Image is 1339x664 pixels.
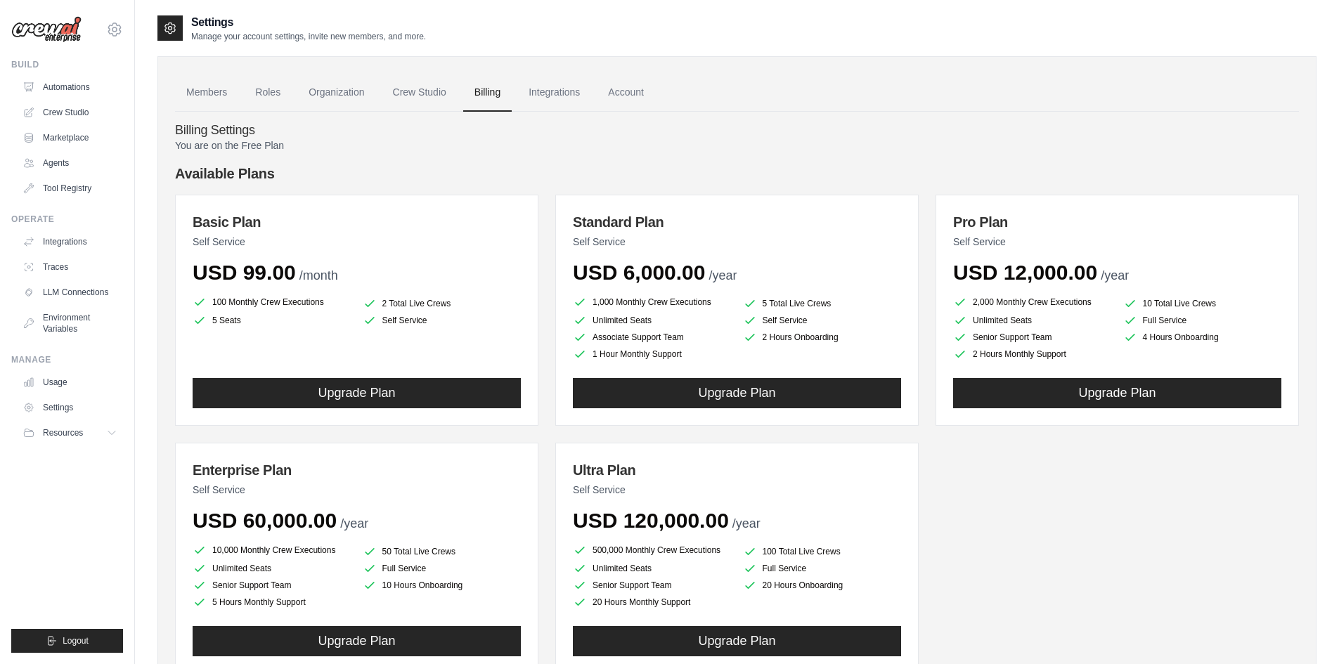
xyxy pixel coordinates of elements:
span: USD 99.00 [193,261,296,284]
li: 10 Total Live Crews [1123,297,1282,311]
p: Self Service [573,483,901,497]
a: Traces [17,256,123,278]
span: Logout [63,635,89,646]
li: Senior Support Team [953,330,1112,344]
p: Manage your account settings, invite new members, and more. [191,31,426,42]
img: Logo [11,16,82,43]
h3: Enterprise Plan [193,460,521,480]
li: Full Service [363,561,522,575]
button: Upgrade Plan [193,626,521,656]
li: 5 Hours Monthly Support [193,595,351,609]
span: USD 120,000.00 [573,509,729,532]
p: Self Service [573,235,901,249]
a: Automations [17,76,123,98]
li: 10,000 Monthly Crew Executions [193,542,351,559]
li: Senior Support Team [193,578,351,592]
li: Unlimited Seats [193,561,351,575]
div: Manage [11,354,123,365]
li: 2 Hours Onboarding [743,330,902,344]
li: 4 Hours Onboarding [1123,330,1282,344]
a: Integrations [517,74,591,112]
span: /year [1101,268,1129,282]
a: LLM Connections [17,281,123,304]
button: Upgrade Plan [193,378,521,408]
li: 1,000 Monthly Crew Executions [573,294,732,311]
a: Environment Variables [17,306,123,340]
li: Full Service [743,561,902,575]
li: 50 Total Live Crews [363,545,522,559]
li: Unlimited Seats [953,313,1112,327]
li: Unlimited Seats [573,561,732,575]
button: Upgrade Plan [573,378,901,408]
li: 2,000 Monthly Crew Executions [953,294,1112,311]
h4: Billing Settings [175,123,1299,138]
a: Usage [17,371,123,393]
h4: Available Plans [175,164,1299,183]
span: /year [709,268,737,282]
span: /year [732,516,761,530]
li: 2 Hours Monthly Support [953,347,1112,361]
span: /month [299,268,338,282]
span: USD 6,000.00 [573,261,705,284]
li: Unlimited Seats [573,313,732,327]
a: Organization [297,74,375,112]
li: Self Service [363,313,522,327]
button: Resources [17,422,123,444]
li: Self Service [743,313,902,327]
a: Roles [244,74,292,112]
a: Crew Studio [17,101,123,124]
li: 500,000 Monthly Crew Executions [573,542,732,559]
li: 5 Total Live Crews [743,297,902,311]
a: Settings [17,396,123,419]
span: /year [340,516,368,530]
li: 20 Hours Monthly Support [573,595,732,609]
h2: Settings [191,14,426,31]
span: USD 60,000.00 [193,509,337,532]
h3: Basic Plan [193,212,521,232]
span: Resources [43,427,83,438]
p: Self Service [953,235,1281,249]
li: 20 Hours Onboarding [743,578,902,592]
a: Integrations [17,230,123,253]
h3: Pro Plan [953,212,1281,232]
li: 2 Total Live Crews [363,297,522,311]
button: Logout [11,629,123,653]
p: Self Service [193,483,521,497]
li: Full Service [1123,313,1282,327]
p: Self Service [193,235,521,249]
div: Operate [11,214,123,225]
h3: Ultra Plan [573,460,901,480]
li: 10 Hours Onboarding [363,578,522,592]
a: Agents [17,152,123,174]
a: Members [175,74,238,112]
li: Senior Support Team [573,578,732,592]
a: Billing [463,74,512,112]
a: Tool Registry [17,177,123,200]
a: Crew Studio [382,74,458,112]
a: Account [597,74,655,112]
li: Associate Support Team [573,330,732,344]
h3: Standard Plan [573,212,901,232]
div: Build [11,59,123,70]
span: USD 12,000.00 [953,261,1097,284]
p: You are on the Free Plan [175,138,1299,152]
button: Upgrade Plan [573,626,901,656]
li: 100 Total Live Crews [743,545,902,559]
li: 5 Seats [193,313,351,327]
li: 1 Hour Monthly Support [573,347,732,361]
a: Marketplace [17,126,123,149]
button: Upgrade Plan [953,378,1281,408]
li: 100 Monthly Crew Executions [193,294,351,311]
